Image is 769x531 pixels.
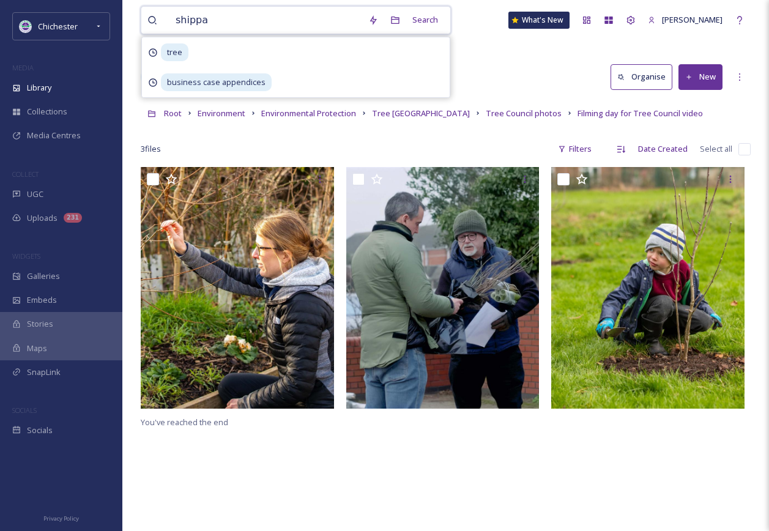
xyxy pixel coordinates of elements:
span: Chichester [38,21,78,32]
a: What's New [508,12,570,29]
span: Filming day for Tree Council video [578,108,703,119]
span: SOCIALS [12,406,37,415]
span: UGC [27,188,43,200]
a: Environment [198,106,245,121]
a: Tree [GEOGRAPHIC_DATA] [372,106,470,121]
a: Tree Council photos [486,106,562,121]
span: Tree [GEOGRAPHIC_DATA] [372,108,470,119]
span: Uploads [27,212,58,224]
span: Media Centres [27,130,81,141]
span: [PERSON_NAME] [662,14,723,25]
div: Filters [552,137,598,161]
a: Privacy Policy [43,510,79,525]
img: Image 1.jpg [551,167,745,409]
span: Select all [700,143,732,155]
span: Stories [27,318,53,330]
span: MEDIA [12,63,34,72]
button: New [678,64,723,89]
span: Tree Council photos [486,108,562,119]
span: COLLECT [12,169,39,179]
div: Date Created [632,137,694,161]
span: WIDGETS [12,251,40,261]
a: Environmental Protection [261,106,356,121]
span: 3 file s [141,143,161,155]
span: Collections [27,106,67,117]
button: Organise [611,64,672,89]
span: Embeds [27,294,57,306]
span: Environment [198,108,245,119]
span: Root [164,108,182,119]
img: Image 2.jpg [346,167,540,409]
span: Maps [27,343,47,354]
span: Library [27,82,51,94]
span: SnapLink [27,366,61,378]
div: Search [406,8,444,32]
span: business case appendices [161,73,272,91]
span: Environmental Protection [261,108,356,119]
span: Privacy Policy [43,514,79,522]
span: Galleries [27,270,60,282]
a: [PERSON_NAME] [642,8,729,32]
a: Filming day for Tree Council video [578,106,703,121]
span: tree [161,43,188,61]
span: You've reached the end [141,417,228,428]
span: Socials [27,425,53,436]
img: Image 3.jpg [141,167,334,409]
a: Root [164,106,182,121]
img: Logo_of_Chichester_District_Council.png [20,20,32,32]
input: Search your library [169,7,362,34]
div: 231 [64,213,82,223]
